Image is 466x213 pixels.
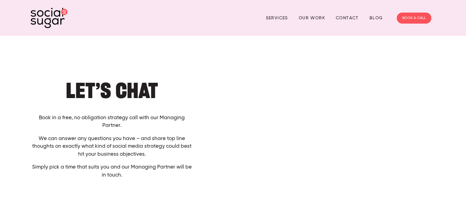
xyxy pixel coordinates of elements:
p: Simply pick a time that suits you and our Managing Partner will be in touch. [31,163,193,179]
a: Services [266,13,288,23]
h1: Let’s Chat [31,81,193,100]
a: Our Work [299,13,325,23]
p: Book in a free, no obligation strategy call with our Managing Partner. [31,114,193,130]
a: BOOK A CALL [397,13,431,24]
img: SocialSugar [31,8,67,28]
a: Blog [369,13,383,23]
a: Contact [336,13,359,23]
p: We can answer any questions you have – and share top line thoughts on exactly what kind of social... [31,135,193,158]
